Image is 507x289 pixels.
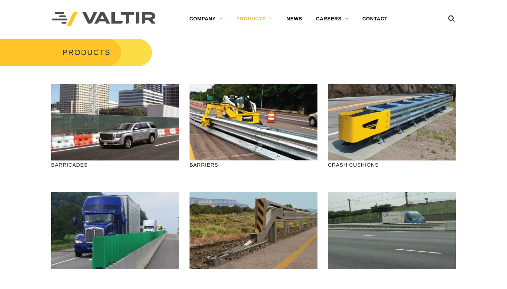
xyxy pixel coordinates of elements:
a: CONTACT [356,12,395,26]
a: NEWS [280,12,309,26]
img: Valtir [52,12,156,26]
a: COMPANY [183,12,230,26]
a: PRODUCTS [230,12,280,26]
p: BARRICADES [51,161,179,169]
p: CRASH CUSHIONS [328,161,456,169]
p: BARRIERS [190,161,317,169]
a: CAREERS [309,12,356,26]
